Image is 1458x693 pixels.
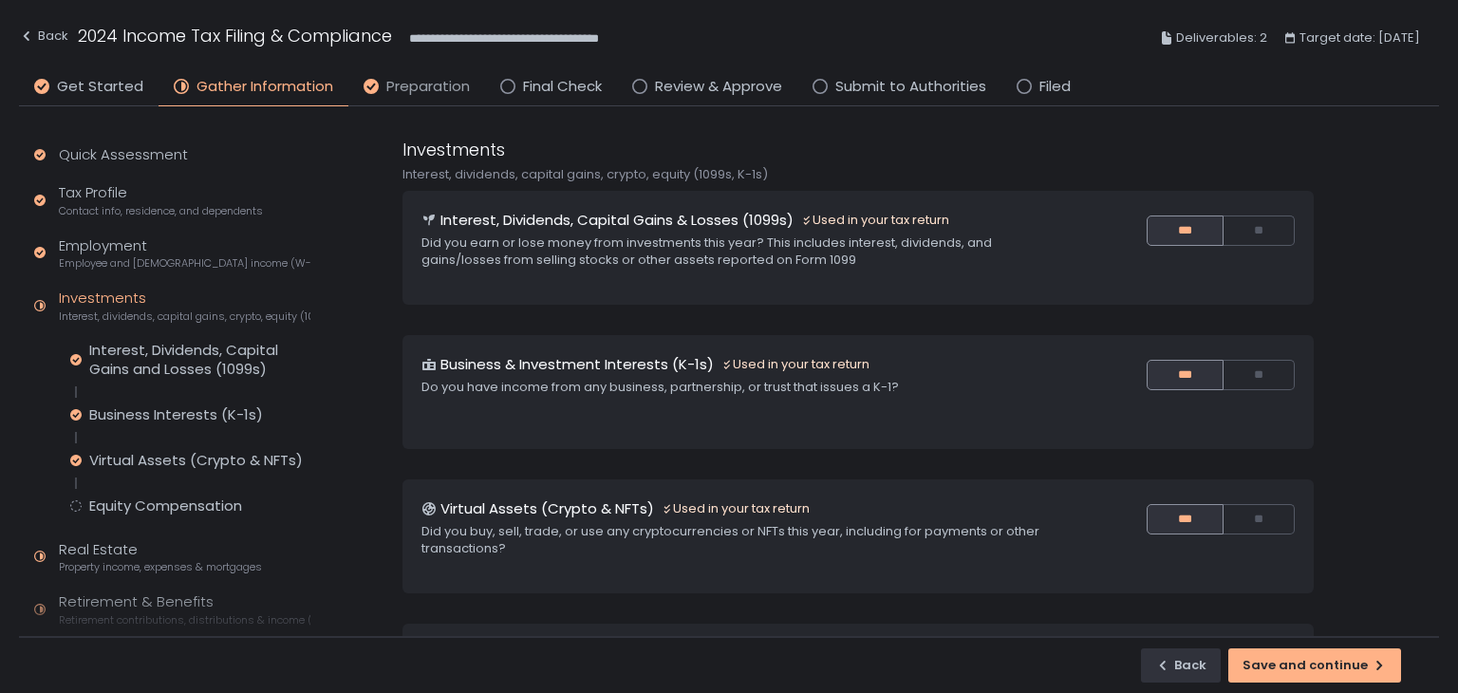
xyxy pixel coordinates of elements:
div: Did you earn or lose money from investments this year? This includes interest, dividends, and gai... [421,234,1071,269]
span: Get Started [57,76,143,98]
div: Back [19,25,68,47]
span: Gather Information [196,76,333,98]
div: Quick Assessment [59,144,188,166]
div: Employment [59,235,310,272]
h1: Business & Investment Interests (K-1s) [440,354,714,376]
div: Interest, Dividends, Capital Gains and Losses (1099s) [89,341,310,379]
div: Did you buy, sell, trade, or use any cryptocurrencies or NFTs this year, including for payments o... [421,523,1071,557]
span: Target date: [DATE] [1299,27,1420,49]
div: Save and continue [1243,657,1387,674]
div: Used in your tax return [721,356,869,373]
div: Real Estate [59,539,262,575]
span: Retirement contributions, distributions & income (1099-R, 5498) [59,613,310,627]
span: Review & Approve [655,76,782,98]
button: Back [1141,648,1221,683]
span: Preparation [386,76,470,98]
div: Do you have income from any business, partnership, or trust that issues a K-1? [421,379,1071,396]
h1: Investments [402,137,505,162]
button: Back [19,23,68,54]
h1: Interest, Dividends, Capital Gains & Losses (1099s) [440,210,794,232]
span: Submit to Authorities [835,76,986,98]
span: Filed [1039,76,1071,98]
span: Interest, dividends, capital gains, crypto, equity (1099s, K-1s) [59,309,310,324]
span: Final Check [523,76,602,98]
div: Back [1155,657,1206,674]
div: Investments [59,288,310,324]
span: Deliverables: 2 [1176,27,1267,49]
div: Used in your tax return [662,500,810,517]
h1: 2024 Income Tax Filing & Compliance [78,23,392,48]
button: Save and continue [1228,648,1401,683]
div: Business Interests (K-1s) [89,405,263,424]
div: Used in your tax return [801,212,949,229]
span: Property income, expenses & mortgages [59,560,262,574]
div: Equity Compensation [89,496,242,515]
div: Interest, dividends, capital gains, crypto, equity (1099s, K-1s) [402,166,1314,183]
span: Employee and [DEMOGRAPHIC_DATA] income (W-2s) [59,256,310,271]
div: Tax Profile [59,182,263,218]
span: Contact info, residence, and dependents [59,204,263,218]
h1: Virtual Assets (Crypto & NFTs) [440,498,654,520]
div: Retirement & Benefits [59,591,310,627]
div: Virtual Assets (Crypto & NFTs) [89,451,303,470]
